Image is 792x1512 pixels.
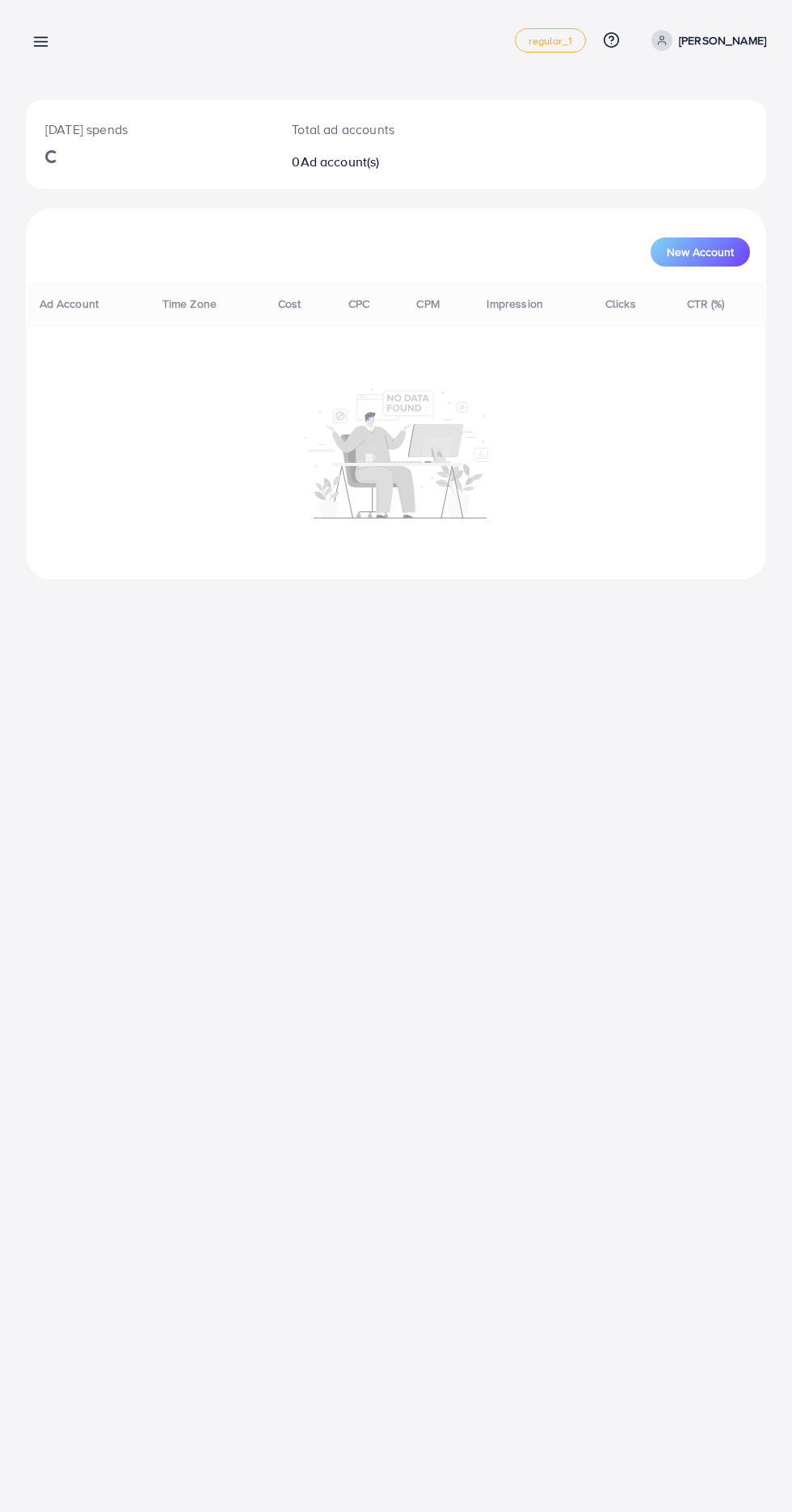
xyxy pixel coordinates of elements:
[292,120,438,139] p: Total ad accounts
[292,154,438,170] h2: 0
[667,246,734,258] span: New Account
[651,237,750,267] button: New Account
[515,28,585,52] a: regular_1
[45,120,253,139] p: [DATE] spends
[645,30,766,51] a: [PERSON_NAME]
[529,36,571,46] span: regular_1
[679,31,766,50] p: [PERSON_NAME]
[301,153,380,170] span: Ad account(s)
